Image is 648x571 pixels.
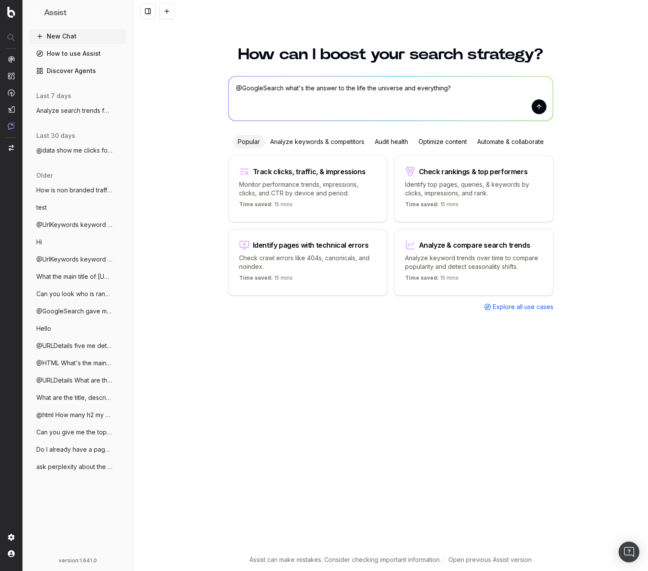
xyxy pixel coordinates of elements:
[29,218,126,232] button: @UrlKeywords keyword for clothes for htt
[29,304,126,318] button: @GoogleSearch gave me result for men clo
[36,106,112,115] span: Analyze search trends for: MCP
[253,242,369,249] div: Identify pages with technical errors
[405,201,459,211] p: 15 mins
[239,254,377,271] p: Check crawl errors like 404s, canonicals, and noindex.
[405,274,439,281] span: Time saved:
[405,180,543,198] p: Identify top pages, queries, & keywords by clicks, impressions, and rank.
[233,135,265,149] div: Popular
[419,242,530,249] div: Analyze & compare search trends
[370,135,413,149] div: Audit health
[419,168,528,175] div: Check rankings & top performers
[7,6,15,18] img: Botify logo
[493,303,553,311] span: Explore all use cases
[36,146,112,155] span: @data show me clicks for last 7 days
[36,445,112,454] span: Do I already have a page that could rank
[29,183,126,197] button: How is non branded traffic trending YoY
[29,47,126,61] a: How to use Assist
[29,391,126,405] button: What are the title, description, canonic
[29,104,126,118] button: Analyze search trends for: MCP
[36,307,112,316] span: @GoogleSearch gave me result for men clo
[413,135,472,149] div: Optimize content
[8,89,15,96] img: Activation
[472,135,549,149] div: Automate & collaborate
[29,443,126,456] button: Do I already have a page that could rank
[36,92,71,100] span: last 7 days
[8,56,15,63] img: Analytics
[36,272,112,281] span: What the main title of [URL]
[484,303,553,311] a: Explore all use cases
[36,290,112,298] span: Can you look who is ranking on Google fo
[33,557,123,564] div: version: 1.641.0
[229,77,553,121] textarea: @GoogleSearch what's the answer to the life the universe and everything?
[619,542,639,562] div: Open Intercom Messenger
[29,408,126,422] button: @html How many h2 my homepage have?
[36,463,112,471] span: ask perplexity about the weather in besa
[8,106,15,113] img: Studio
[29,235,126,249] button: Hi
[36,428,112,437] span: Can you give me the top 3 websites which
[29,460,126,474] button: ask perplexity about the weather in besa
[405,254,543,271] p: Analyze keyword trends over time to compare popularity and detect seasonality shifts.
[249,555,441,564] p: Assist can make mistakes. Consider checking important information.
[239,201,273,207] span: Time saved:
[29,64,126,78] a: Discover Agents
[29,322,126,335] button: Hello
[29,144,126,157] button: @data show me clicks for last 7 days
[36,359,112,367] span: @HTML What's the main color in [URL]
[36,324,51,333] span: Hello
[36,131,75,140] span: last 30 days
[239,201,293,211] p: 15 mins
[228,47,553,62] h1: How can I boost your search strategy?
[36,411,112,419] span: @html How many h2 my homepage have?
[448,555,532,564] a: Open previous Assist version
[36,255,112,264] span: @UrlKeywords keyword for clothes for htt
[29,270,126,284] button: What the main title of [URL]
[29,356,126,370] button: @HTML What's the main color in [URL]
[36,376,112,385] span: @URLDetails What are the title, descript
[44,7,67,19] h1: Assist
[29,339,126,353] button: @URLDetails five me details for my homep
[36,393,112,402] span: What are the title, description, canonic
[36,203,47,212] span: test
[36,238,42,246] span: Hi
[239,274,273,281] span: Time saved:
[265,135,370,149] div: Analyze keywords & competitors
[33,9,41,17] img: Assist
[36,341,112,350] span: @URLDetails five me details for my homep
[8,72,15,80] img: Intelligence
[29,373,126,387] button: @URLDetails What are the title, descript
[36,171,53,180] span: older
[405,274,459,285] p: 15 mins
[8,534,15,541] img: Setting
[29,425,126,439] button: Can you give me the top 3 websites which
[405,201,439,207] span: Time saved:
[8,122,15,130] img: Assist
[33,7,123,19] button: Assist
[8,550,15,557] img: My account
[36,186,112,195] span: How is non branded traffic trending YoY
[29,29,126,43] button: New Chat
[253,168,366,175] div: Track clicks, traffic, & impressions
[9,145,14,151] img: Switch project
[36,220,112,229] span: @UrlKeywords keyword for clothes for htt
[29,201,126,214] button: test
[239,180,377,198] p: Monitor performance trends, impressions, clicks, and CTR by device and period.
[29,287,126,301] button: Can you look who is ranking on Google fo
[29,252,126,266] button: @UrlKeywords keyword for clothes for htt
[239,274,293,285] p: 15 mins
